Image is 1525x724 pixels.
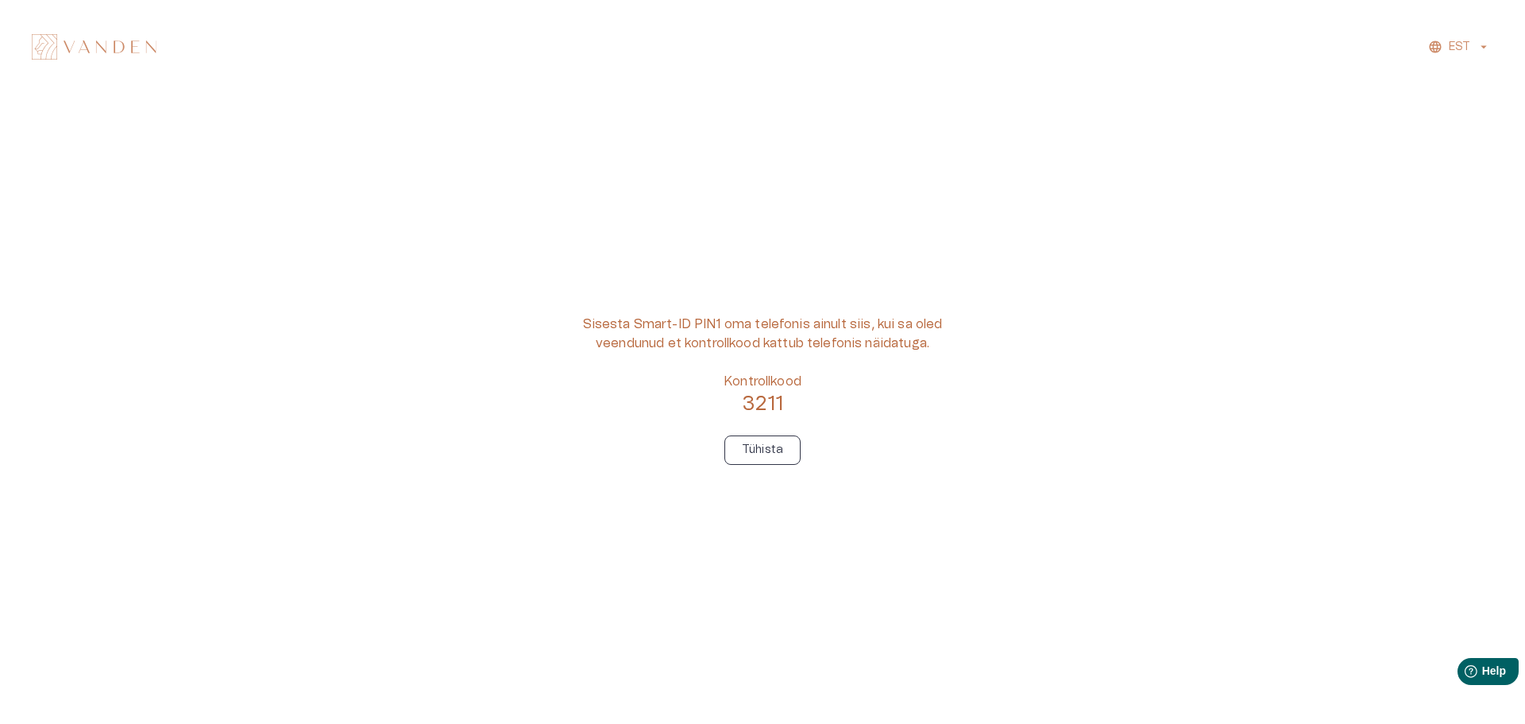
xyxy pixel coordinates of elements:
[1449,39,1470,56] p: EST
[572,315,953,353] p: Sisesta Smart-ID PIN1 oma telefonis ainult siis, kui sa oled veendunud et kontrollkood kattub tel...
[1401,652,1525,696] iframe: Help widget launcher
[724,436,801,465] button: Tühista
[724,391,801,416] h4: 3211
[724,372,801,391] p: Kontrollkood
[1426,36,1493,59] button: EST
[742,442,783,459] p: Tühista
[32,34,156,60] img: Vanden logo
